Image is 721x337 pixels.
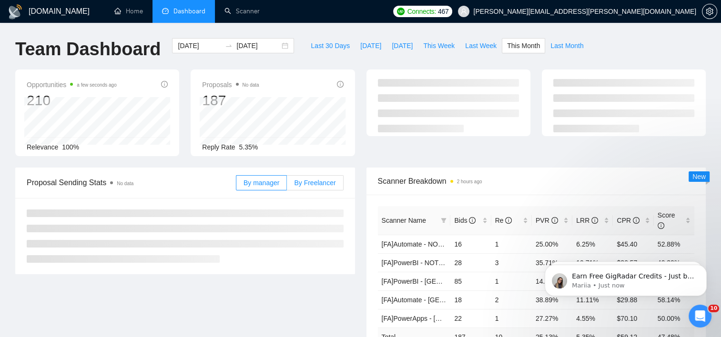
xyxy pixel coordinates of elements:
[457,179,482,184] time: 2 hours ago
[702,8,717,15] span: setting
[423,40,455,51] span: This Week
[360,40,381,51] span: [DATE]
[708,305,719,312] span: 10
[572,309,613,327] td: 4.55%
[491,253,532,272] td: 3
[613,235,653,253] td: $45.40
[633,217,640,224] span: info-circle
[382,259,605,267] a: [FA]PowerBI - NOT [[GEOGRAPHIC_DATA], CAN, [GEOGRAPHIC_DATA]]
[532,309,572,327] td: 27.27%
[62,143,79,151] span: 100%
[202,91,259,109] div: 187
[502,38,545,53] button: This Month
[337,81,344,88] span: info-circle
[658,211,675,229] span: Score
[224,7,260,15] a: searchScanner
[460,8,467,15] span: user
[702,8,717,15] a: setting
[532,235,572,253] td: 25.00%
[551,217,558,224] span: info-circle
[617,217,639,224] span: CPR
[491,290,532,309] td: 2
[244,179,279,187] span: By manager
[658,222,664,229] span: info-circle
[692,173,706,180] span: New
[382,315,650,322] a: [FA]PowerApps - [GEOGRAPHIC_DATA], [GEOGRAPHIC_DATA], [GEOGRAPHIC_DATA]
[294,179,335,187] span: By Freelancer
[450,253,491,272] td: 28
[305,38,355,53] button: Last 30 Days
[178,40,221,51] input: Start date
[27,143,58,151] span: Relevance
[236,40,280,51] input: End date
[702,4,717,19] button: setting
[27,177,236,188] span: Proposal Sending Stats
[530,245,721,311] iframe: Intercom notifications message
[439,213,448,228] span: filter
[545,38,589,53] button: Last Month
[591,217,598,224] span: info-circle
[441,218,447,223] span: filter
[386,38,418,53] button: [DATE]
[239,143,258,151] span: 5.35%
[613,309,653,327] td: $70.10
[491,272,532,290] td: 1
[572,235,613,253] td: 6.25%
[77,82,116,88] time: a few seconds ago
[654,235,694,253] td: 52.88%
[450,235,491,253] td: 16
[382,296,644,304] a: [FA]Automate - [GEOGRAPHIC_DATA], [GEOGRAPHIC_DATA], [GEOGRAPHIC_DATA]
[382,217,426,224] span: Scanner Name
[469,217,476,224] span: info-circle
[225,42,233,50] span: to
[311,40,350,51] span: Last 30 Days
[114,7,143,15] a: homeHome
[161,81,168,88] span: info-circle
[382,278,640,285] a: [FA]PowerBI - [GEOGRAPHIC_DATA], [GEOGRAPHIC_DATA], [GEOGRAPHIC_DATA]
[418,38,460,53] button: This Week
[689,305,711,327] iframe: Intercom live chat
[355,38,386,53] button: [DATE]
[225,42,233,50] span: swap-right
[202,79,259,90] span: Proposals
[202,143,235,151] span: Reply Rate
[465,40,497,51] span: Last Week
[550,40,583,51] span: Last Month
[654,309,694,327] td: 50.00%
[397,8,405,15] img: upwork-logo.png
[117,181,133,186] span: No data
[454,217,476,224] span: Bids
[27,79,117,90] span: Opportunities
[15,38,161,60] h1: Team Dashboard
[8,4,23,20] img: logo
[438,6,448,17] span: 467
[505,217,512,224] span: info-circle
[576,217,598,224] span: LRR
[173,7,205,15] span: Dashboard
[450,309,491,327] td: 22
[27,91,117,109] div: 210
[392,40,413,51] span: [DATE]
[507,40,540,51] span: This Month
[407,6,436,17] span: Connects:
[495,217,512,224] span: Re
[460,38,502,53] button: Last Week
[162,8,169,14] span: dashboard
[491,309,532,327] td: 1
[243,82,259,88] span: No data
[536,217,558,224] span: PVR
[450,290,491,309] td: 18
[382,240,663,248] a: [FA]Automate - NOT [[GEOGRAPHIC_DATA], [GEOGRAPHIC_DATA], [GEOGRAPHIC_DATA]]
[378,175,695,187] span: Scanner Breakdown
[491,235,532,253] td: 1
[450,272,491,290] td: 85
